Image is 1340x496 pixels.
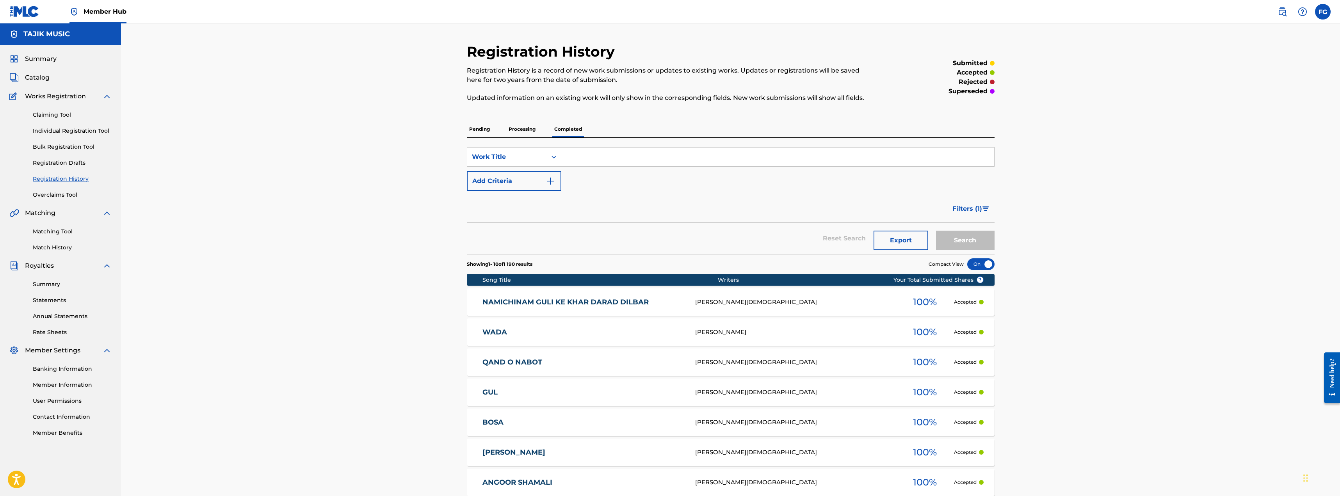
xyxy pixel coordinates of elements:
a: Claiming Tool [33,111,112,119]
span: Works Registration [25,92,86,101]
span: Member Hub [84,7,126,16]
div: Writers [718,276,918,284]
div: [PERSON_NAME][DEMOGRAPHIC_DATA] [695,448,896,457]
a: Registration Drafts [33,159,112,167]
p: rejected [959,77,988,87]
img: search [1278,7,1287,16]
span: 100 % [913,295,937,309]
p: Accepted [954,419,977,426]
h5: TAJIK MUSIC [23,30,70,39]
a: Bulk Registration Tool [33,143,112,151]
span: Member Settings [25,346,80,355]
img: Works Registration [9,92,20,101]
p: Updated information on an existing work will only show in the corresponding fields. New work subm... [467,93,873,103]
span: Matching [25,208,55,218]
span: 100 % [913,355,937,369]
a: Banking Information [33,365,112,373]
a: [PERSON_NAME] [482,448,685,457]
a: Overclaims Tool [33,191,112,199]
p: Accepted [954,329,977,336]
a: CatalogCatalog [9,73,50,82]
a: WADA [482,328,685,337]
img: 9d2ae6d4665cec9f34b9.svg [546,176,555,186]
span: Catalog [25,73,50,82]
a: Match History [33,244,112,252]
div: [PERSON_NAME][DEMOGRAPHIC_DATA] [695,298,896,307]
a: GUL [482,388,685,397]
span: Summary [25,54,57,64]
div: Work Title [472,152,542,162]
img: expand [102,92,112,101]
img: Matching [9,208,19,218]
span: Royalties [25,261,54,270]
p: Accepted [954,359,977,366]
p: accepted [957,68,988,77]
button: Export [874,231,928,250]
img: expand [102,208,112,218]
img: Summary [9,54,19,64]
div: [PERSON_NAME] [695,328,896,337]
span: Your Total Submitted Shares [893,276,984,284]
span: 100 % [913,475,937,489]
a: Contact Information [33,413,112,421]
img: help [1298,7,1307,16]
a: Statements [33,296,112,304]
iframe: Chat Widget [1301,459,1340,496]
span: Filters ( 1 ) [952,204,982,213]
button: Filters (1) [948,199,995,219]
span: 100 % [913,325,937,339]
img: expand [102,346,112,355]
p: Pending [467,121,492,137]
p: Accepted [954,449,977,456]
a: NAMICHINAM GULI KE KHAR DARAD DILBAR [482,298,685,307]
p: Accepted [954,479,977,486]
a: Public Search [1274,4,1290,20]
p: Completed [552,121,584,137]
p: Accepted [954,389,977,396]
div: Help [1295,4,1310,20]
a: ANGOOR SHAMALI [482,478,685,487]
img: Royalties [9,261,19,270]
div: [PERSON_NAME][DEMOGRAPHIC_DATA] [695,358,896,367]
a: Summary [33,280,112,288]
div: Song Title [482,276,718,284]
div: Перетащить [1303,466,1308,490]
a: QAND O NABOT [482,358,685,367]
a: Matching Tool [33,228,112,236]
a: User Permissions [33,397,112,405]
img: Member Settings [9,346,19,355]
p: Accepted [954,299,977,306]
div: [PERSON_NAME][DEMOGRAPHIC_DATA] [695,388,896,397]
span: 100 % [913,415,937,429]
span: 100 % [913,445,937,459]
img: expand [102,261,112,270]
div: Виджет чата [1301,459,1340,496]
a: SummarySummary [9,54,57,64]
a: Member Information [33,381,112,389]
p: Processing [506,121,538,137]
p: superseded [948,87,988,96]
img: Accounts [9,30,19,39]
a: Rate Sheets [33,328,112,336]
form: Search Form [467,147,995,254]
a: Registration History [33,175,112,183]
img: MLC Logo [9,6,39,17]
div: User Menu [1315,4,1331,20]
h2: Registration History [467,43,619,60]
a: Individual Registration Tool [33,127,112,135]
button: Add Criteria [467,171,561,191]
p: submitted [953,59,988,68]
img: Top Rightsholder [69,7,79,16]
p: Registration History is a record of new work submissions or updates to existing works. Updates or... [467,66,873,85]
span: 100 % [913,385,937,399]
iframe: Resource Center [1318,346,1340,409]
p: Showing 1 - 10 of 1 190 results [467,261,532,268]
img: Catalog [9,73,19,82]
a: BOSA [482,418,685,427]
img: filter [982,206,989,211]
span: ? [977,277,983,283]
span: Compact View [929,261,964,268]
div: [PERSON_NAME][DEMOGRAPHIC_DATA] [695,478,896,487]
